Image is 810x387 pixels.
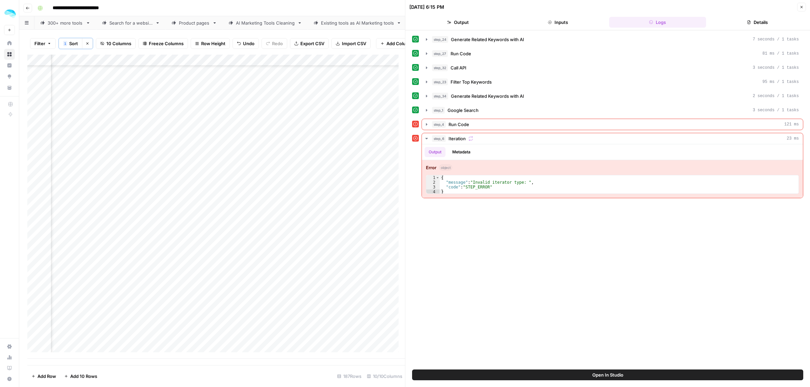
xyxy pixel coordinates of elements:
[179,20,210,26] div: Product pages
[166,16,223,30] a: Product pages
[236,20,295,26] div: AI Marketing Tools Cleaning
[59,38,82,49] button: 1Sort
[4,5,15,22] button: Workspace: ColdiQ
[69,40,78,47] span: Sort
[422,119,803,130] button: 121 ms
[451,79,492,85] span: Filter Top Keywords
[409,17,507,28] button: Output
[321,20,394,26] div: Existing tools as AI Marketing tools
[30,38,56,49] button: Filter
[64,41,66,46] span: 1
[426,180,440,185] div: 2
[37,373,56,380] span: Add Row
[4,82,15,93] a: Your Data
[784,121,799,127] span: 121 ms
[4,374,15,384] button: Help + Support
[753,36,799,42] span: 7 seconds / 1 tasks
[4,352,15,363] a: Usage
[451,50,471,57] span: Run Code
[422,77,803,87] button: 95 ms / 1 tasks
[448,107,479,114] span: Google Search
[422,105,803,116] button: 3 seconds / 1 tasks
[762,51,799,57] span: 81 ms / 1 tasks
[386,40,412,47] span: Add Column
[422,62,803,73] button: 3 seconds / 1 tasks
[432,64,448,71] span: step_32
[787,136,799,142] span: 23 ms
[451,64,466,71] span: Call API
[149,40,184,47] span: Freeze Columns
[422,133,803,144] button: 23 ms
[109,20,153,26] div: Search for a website
[448,147,475,157] button: Metadata
[201,40,225,47] span: Row Height
[426,175,440,180] div: 1
[342,40,366,47] span: Import CSV
[331,38,371,49] button: Import CSV
[191,38,230,49] button: Row Height
[334,371,364,382] div: 187 Rows
[753,65,799,71] span: 3 seconds / 1 tasks
[4,38,15,49] a: Home
[709,17,806,28] button: Details
[449,121,469,128] span: Run Code
[96,16,166,30] a: Search for a website
[4,71,15,82] a: Opportunities
[4,341,15,352] a: Settings
[364,371,405,382] div: 10/10 Columns
[436,175,439,180] span: Toggle code folding, rows 1 through 4
[4,60,15,71] a: Insights
[432,121,446,128] span: step_4
[426,164,436,171] strong: Error
[432,50,448,57] span: step_27
[753,107,799,113] span: 3 seconds / 1 tasks
[262,38,287,49] button: Redo
[762,79,799,85] span: 95 ms / 1 tasks
[432,135,446,142] span: step_6
[432,36,448,43] span: step_24
[290,38,329,49] button: Export CSV
[223,16,308,30] a: AI Marketing Tools Cleaning
[422,34,803,45] button: 7 seconds / 1 tasks
[409,4,444,10] div: [DATE] 6:15 PM
[451,93,524,99] span: Generate Related Keywords with AI
[34,16,96,30] a: 300+ more tools
[70,373,97,380] span: Add 10 Rows
[432,93,448,99] span: step_34
[27,371,60,382] button: Add Row
[412,369,803,380] button: Open In Studio
[422,144,803,198] div: 23 ms
[439,165,452,171] span: object
[376,38,417,49] button: Add Column
[422,91,803,101] button: 2 seconds / 1 tasks
[60,371,101,382] button: Add 10 Rows
[432,79,448,85] span: step_23
[308,16,407,30] a: Existing tools as AI Marketing tools
[63,41,67,46] div: 1
[34,40,45,47] span: Filter
[449,135,466,142] span: Iteration
[509,17,606,28] button: Inputs
[233,38,259,49] button: Undo
[4,8,16,20] img: ColdiQ Logo
[4,49,15,60] a: Browse
[138,38,188,49] button: Freeze Columns
[425,147,446,157] button: Output
[451,36,524,43] span: Generate Related Keywords with AI
[609,17,706,28] button: Logs
[432,107,445,114] span: step_1
[106,40,131,47] span: 10 Columns
[272,40,283,47] span: Redo
[592,371,623,378] span: Open In Studio
[426,185,440,189] div: 3
[300,40,324,47] span: Export CSV
[243,40,254,47] span: Undo
[96,38,136,49] button: 10 Columns
[4,363,15,374] a: Learning Hub
[753,93,799,99] span: 2 seconds / 1 tasks
[422,48,803,59] button: 81 ms / 1 tasks
[426,189,440,194] div: 4
[48,20,83,26] div: 300+ more tools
